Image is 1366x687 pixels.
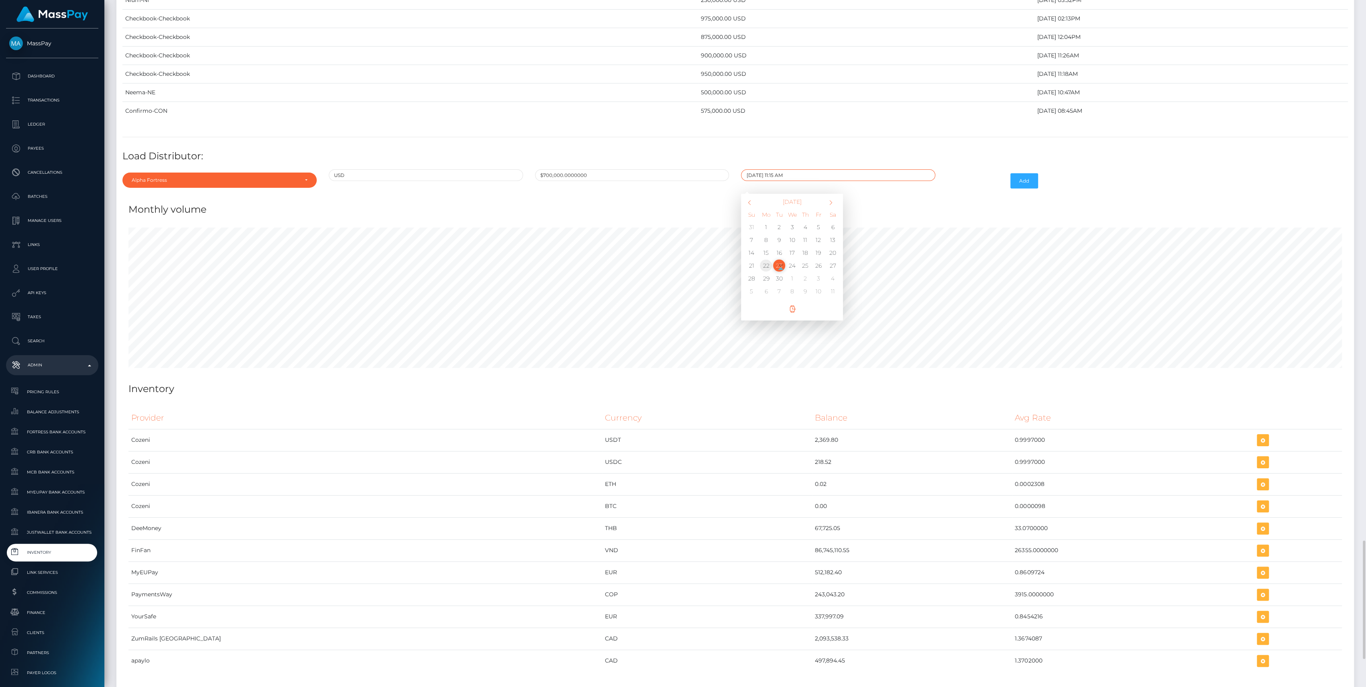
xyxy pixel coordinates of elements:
[6,66,98,86] a: Dashboard
[9,239,95,251] p: Links
[128,539,602,561] td: FinFan
[812,650,1012,672] td: 497,894.45
[6,604,98,621] a: Finance
[698,10,1034,28] td: 975,000.00 USD
[602,583,812,606] td: COP
[602,539,812,561] td: VND
[6,624,98,641] a: Clients
[6,163,98,183] a: Cancellations
[1034,83,1348,102] td: [DATE] 10:47AM
[602,561,812,583] td: EUR
[122,149,1348,163] h4: Load Distributor:
[1034,47,1348,65] td: [DATE] 11:26AM
[9,488,95,497] span: MyEUPay Bank Accounts
[9,467,95,477] span: MCB Bank Accounts
[602,473,812,495] td: ETH
[812,561,1012,583] td: 512,182.40
[602,650,812,672] td: CAD
[9,191,95,203] p: Batches
[6,403,98,421] a: Balance Adjustments
[128,407,602,429] th: Provider
[6,584,98,601] a: Commissions
[1034,102,1348,120] td: [DATE] 08:45AM
[744,197,755,208] span: Previous Month
[9,528,95,537] span: JustWallet Bank Accounts
[122,65,698,83] td: Checkbook-Checkbook
[602,606,812,628] td: EUR
[128,473,602,495] td: Cozeni
[9,287,95,299] p: API Keys
[698,47,1034,65] td: 900,000.00 USD
[1012,628,1254,650] td: 1.3674087
[698,28,1034,47] td: 875,000.00 USD
[9,407,95,417] span: Balance Adjustments
[9,447,95,457] span: CRB Bank Accounts
[128,650,602,672] td: apaylo
[122,10,698,28] td: Checkbook-Checkbook
[9,568,95,577] span: Link Services
[698,83,1034,102] td: 500,000.00 USD
[1012,650,1254,672] td: 1.3702000
[812,628,1012,650] td: 2,093,538.33
[6,644,98,661] a: Partners
[9,215,95,227] p: Manage Users
[9,263,95,275] p: User Profile
[602,451,812,473] td: USDC
[9,37,23,50] img: MassPay
[1012,429,1254,451] td: 0.9997000
[6,504,98,521] a: Ibanera Bank Accounts
[6,524,98,541] a: JustWallet Bank Accounts
[6,138,98,159] a: Payees
[128,517,602,539] td: DeeMoney
[9,142,95,154] p: Payees
[602,407,812,429] th: Currency
[9,548,95,557] span: Inventory
[812,429,1012,451] td: 2,369.80
[132,177,298,183] div: Alpha Fortress
[6,383,98,400] a: Pricing Rules
[535,169,729,181] input: Amount
[128,203,1342,217] h4: Monthly volume
[9,427,95,437] span: Fortress Bank Accounts
[812,407,1012,429] th: Balance
[1012,539,1254,561] td: 26355.0000000
[825,197,836,208] span: Next Month
[122,47,698,65] td: Checkbook-Checkbook
[6,484,98,501] a: MyEUPay Bank Accounts
[1010,173,1038,189] button: Add
[698,65,1034,83] td: 950,000.00 USD
[1012,561,1254,583] td: 0.8609724
[812,207,825,221] th: Fr
[1012,517,1254,539] td: 33.0700000
[812,495,1012,517] td: 0.00
[825,207,841,221] th: Sa
[743,305,841,313] a: Select Time
[812,451,1012,473] td: 218.52
[6,259,98,279] a: User Profile
[128,429,602,451] td: Cozeni
[6,331,98,351] a: Search
[6,463,98,481] a: MCB Bank Accounts
[9,70,95,82] p: Dashboard
[122,28,698,47] td: Checkbook-Checkbook
[1034,10,1348,28] td: [DATE] 02:13PM
[602,517,812,539] td: THB
[128,495,602,517] td: Cozeni
[812,517,1012,539] td: 67,725.05
[759,207,773,221] th: Mo
[122,102,698,120] td: Confirmo-CON
[1034,65,1348,83] td: [DATE] 11:18AM
[9,588,95,597] span: Commissions
[812,539,1012,561] td: 86,745,110.55
[799,207,812,221] th: Th
[128,583,602,606] td: PaymentsWay
[1012,407,1254,429] th: Avg Rate
[6,211,98,231] a: Manage Users
[1034,28,1348,47] td: [DATE] 12:04PM
[1012,606,1254,628] td: 0.8454216
[128,561,602,583] td: MyEUPay
[128,628,602,650] td: ZumRails [GEOGRAPHIC_DATA]
[6,114,98,134] a: Ledger
[6,307,98,327] a: Taxes
[812,473,1012,495] td: 0.02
